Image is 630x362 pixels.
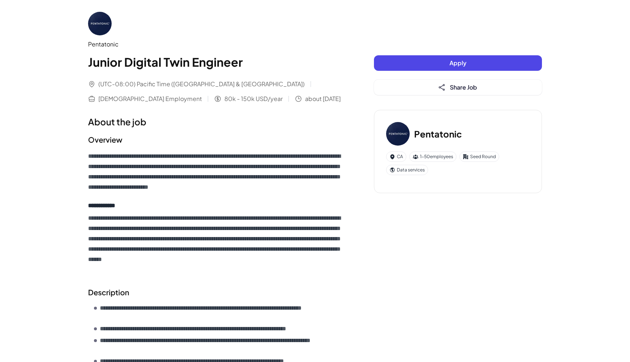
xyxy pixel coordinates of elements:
img: Pe [386,122,410,146]
h2: Description [88,287,344,298]
span: (UTC-08:00) Pacific Time ([GEOGRAPHIC_DATA] & [GEOGRAPHIC_DATA]) [98,80,305,88]
h2: Overview [88,134,344,145]
h1: About the job [88,115,344,128]
h3: Pentatonic [414,127,462,140]
div: Seed Round [459,152,499,162]
button: Apply [374,55,542,71]
div: Data services [386,165,428,175]
button: Share Job [374,80,542,95]
img: Pe [88,12,112,35]
h1: Junior Digital Twin Engineer [88,53,344,71]
span: 80k - 150k USD/year [224,94,283,103]
span: Share Job [450,83,477,91]
div: CA [386,152,406,162]
span: about [DATE] [305,94,341,103]
span: [DEMOGRAPHIC_DATA] Employment [98,94,202,103]
div: Pentatonic [88,40,344,49]
div: 1-50 employees [409,152,456,162]
span: Apply [449,59,466,67]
